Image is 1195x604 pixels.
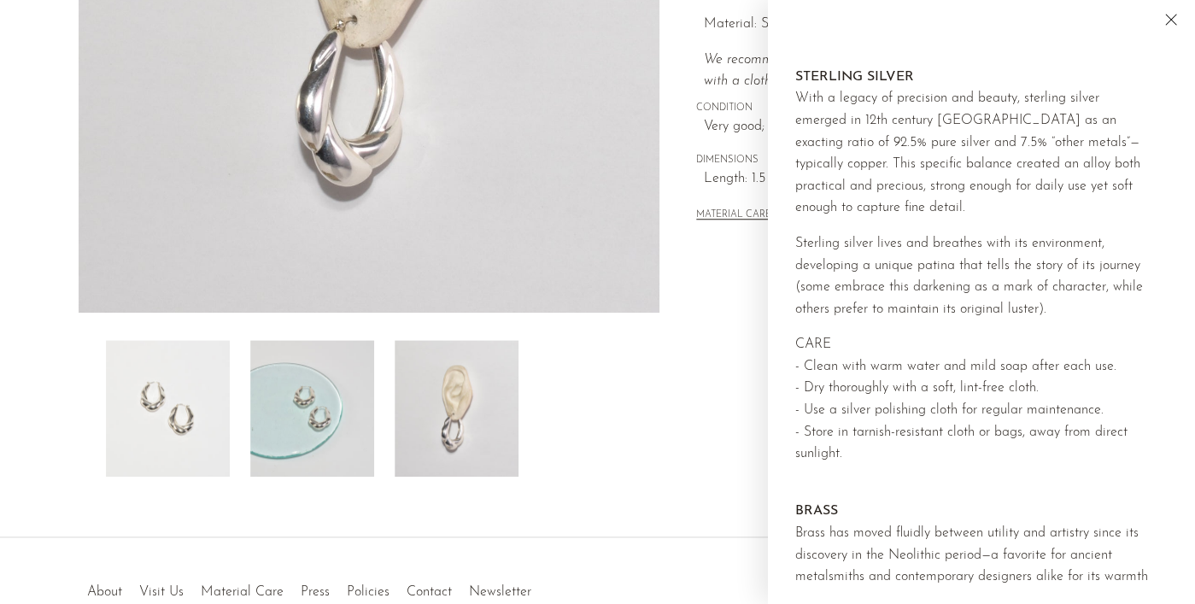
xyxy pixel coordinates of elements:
[696,153,1081,168] span: DIMENSIONS
[704,168,1081,191] span: Length: 1.5 in (3.81 cm)
[250,340,374,477] img: Twist Hoop Earrings
[704,53,1054,89] i: We recommend storing in a dry place and periodic polishing with a cloth.
[106,340,230,477] img: Twist Hoop Earrings
[704,116,1081,138] span: Very good; light vintage wear.
[795,233,1154,320] p: Sterling silver lives and breathes with its environment, developing a unique patina that tells th...
[301,585,330,599] a: Press
[795,504,838,518] strong: BRASS
[201,585,284,599] a: Material Care
[795,334,1154,466] p: CARE - Clean with warm water and mild soap after each use. - Dry thoroughly with a soft, lint-fre...
[87,585,122,599] a: About
[696,209,771,222] button: MATERIAL CARE
[795,27,1168,589] div: Material Care
[1156,9,1186,35] button: Close
[407,585,452,599] a: Contact
[795,91,1140,214] span: With a legacy of precision and beauty, sterling silver emerged in 12th century [GEOGRAPHIC_DATA] ...
[795,70,914,84] strong: STERLING SILVER
[395,340,518,477] img: Twist Hoop Earrings
[704,14,1081,36] p: Material: Sterling silver.
[139,585,184,599] a: Visit Us
[79,572,540,604] ul: Quick links
[347,585,390,599] a: Policies
[696,101,1081,116] span: CONDITION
